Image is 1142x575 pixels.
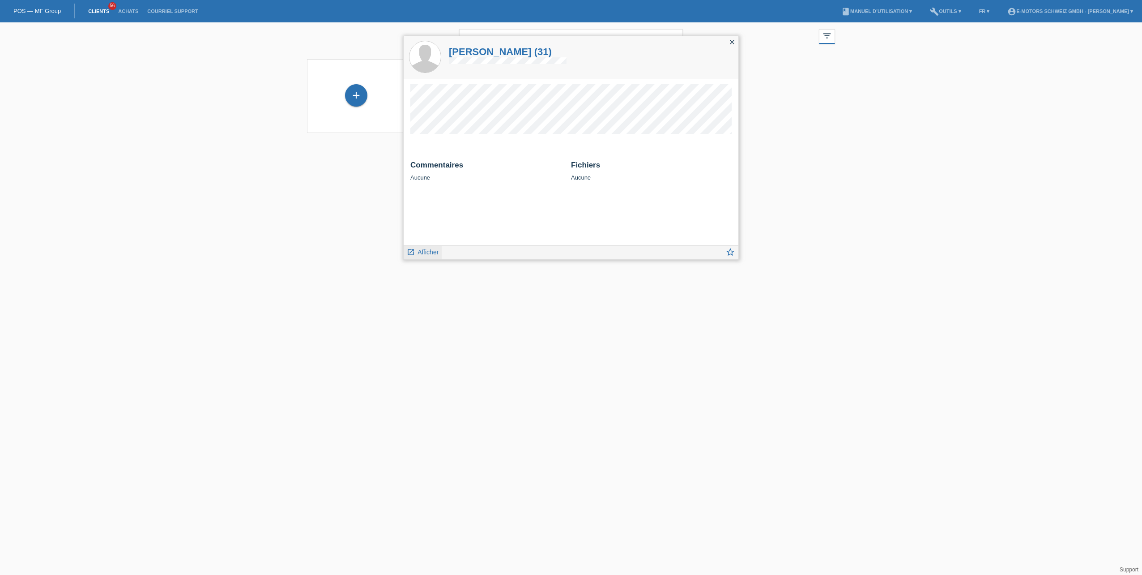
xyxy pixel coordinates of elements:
[975,9,994,14] a: FR ▾
[407,248,415,256] i: launch
[725,248,735,259] a: star_border
[407,246,439,257] a: launch Afficher
[1003,9,1138,14] a: account_circleE-Motors Schweiz GmbH - [PERSON_NAME] ▾
[668,34,678,45] i: close
[418,249,439,256] span: Afficher
[571,161,732,181] div: Aucune
[837,9,916,14] a: bookManuel d’utilisation ▾
[571,161,732,174] h2: Fichiers
[930,7,939,16] i: build
[84,9,114,14] a: Clients
[114,9,143,14] a: Achats
[729,39,736,46] i: close
[1120,566,1138,573] a: Support
[13,8,61,14] a: POS — MF Group
[345,88,367,103] div: Enregistrer le client
[841,7,850,16] i: book
[1007,7,1016,16] i: account_circle
[108,2,116,10] span: 56
[925,9,965,14] a: buildOutils ▾
[143,9,202,14] a: Courriel Support
[725,247,735,257] i: star_border
[822,31,832,41] i: filter_list
[410,161,564,174] h2: Commentaires
[449,46,567,57] a: [PERSON_NAME] (31)
[459,29,683,50] input: Recherche...
[410,161,564,181] div: Aucune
